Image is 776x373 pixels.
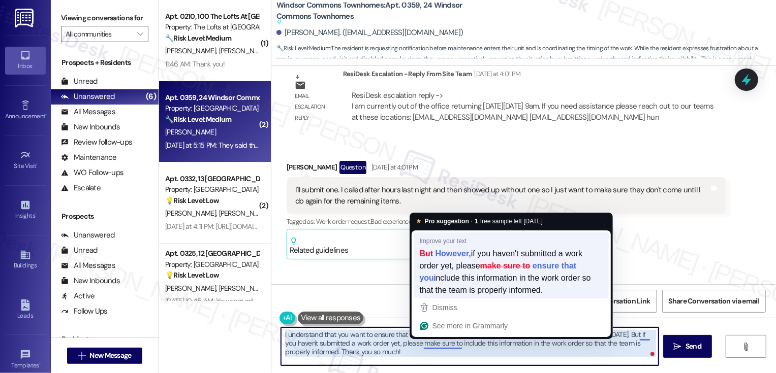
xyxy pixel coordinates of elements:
div: Apt. 0210, 100 The Lofts At [GEOGRAPHIC_DATA] [165,11,259,22]
label: Viewing conversations for [61,10,148,26]
div: WO Follow-ups [61,167,123,178]
div: Unread [61,76,98,87]
button: Share Conversation via email [662,290,766,313]
span: Get Conversation Link [580,296,650,307]
div: [DATE] at 4:01 PM [369,162,418,173]
div: I'll submit one. I called after hours last night and then showed up without one so I just want to... [295,185,709,207]
img: ResiDesk Logo [15,9,36,27]
strong: 🔧 Risk Level: Medium [165,115,231,124]
strong: 🔧 Risk Level: Medium [276,44,330,52]
div: Apt. 0359, 24 Windsor Commons Townhomes [165,92,259,103]
div: [PERSON_NAME] [287,161,726,177]
input: All communities [66,26,132,42]
strong: 🔧 Risk Level: Medium [165,33,231,43]
a: Leads [5,296,46,324]
div: All Messages [61,107,115,117]
a: Insights • [5,196,46,224]
div: Tagged as: [287,214,726,229]
div: 11:46 AM: Thank you! [165,59,225,69]
span: • [37,161,38,168]
span: Work order request , [316,217,371,226]
a: Site Visit • [5,147,46,174]
span: • [35,211,37,218]
div: Related guidelines [290,237,349,256]
div: Prospects [51,211,159,222]
div: New Inbounds [61,276,120,286]
span: [PERSON_NAME] [219,209,269,218]
div: Property: The Lofts at [GEOGRAPHIC_DATA] [165,22,259,32]
span: • [39,360,41,367]
div: Review follow-ups [61,137,132,148]
div: Escalate [61,183,101,193]
span: New Message [89,350,131,361]
i:  [78,352,85,360]
span: • [45,111,47,118]
i:  [137,30,143,38]
a: Buildings [5,246,46,274]
i:  [742,343,750,351]
strong: 💡 Risk Level: Low [165,270,219,280]
span: Share Conversation via email [669,296,759,307]
textarea: To enrich screen reader interactions, please activate Accessibility in Grammarly extension settings [281,327,659,365]
span: [PERSON_NAME] [165,284,219,293]
span: [PERSON_NAME] [219,284,269,293]
div: (6) [143,89,159,105]
div: [DATE] at 4:11 PM: [URL][DOMAIN_NAME] [165,222,282,231]
span: : The resident is requesting notification before maintenance enters their unit and is coordinatin... [276,43,776,76]
div: Maintenance [61,152,117,163]
span: [PERSON_NAME] [165,127,216,137]
div: ResiDesk Escalation - Reply From Site Team [343,69,726,83]
div: Property: [GEOGRAPHIC_DATA] Townhomes [165,259,259,270]
i:  [674,343,681,351]
div: New Inbounds [61,122,120,132]
button: Get Conversation Link [573,290,657,313]
div: [DATE] 10:45 AM: You want adults to do that too??? [165,296,315,306]
div: Residents [51,334,159,345]
button: Send [663,335,712,358]
div: All Messages [61,260,115,271]
div: Unanswered [61,230,115,241]
div: [DATE] at 4:01 PM [472,69,521,79]
div: Property: [GEOGRAPHIC_DATA] Townhomes [165,103,259,114]
a: Inbox [5,47,46,74]
span: Bad experience [370,217,412,226]
div: Email escalation reply [295,91,334,123]
div: Property: [GEOGRAPHIC_DATA] Townhomes [165,184,259,195]
div: Question [339,161,366,174]
span: [PERSON_NAME] [165,209,219,218]
div: Apt. 0325, 12 [GEOGRAPHIC_DATA] Townhomes [165,248,259,259]
span: [PERSON_NAME] [219,46,269,55]
div: ResiDesk escalation reply -> I am currently out of the office returning [DATE][DATE] 9am. If you ... [352,90,713,122]
div: [PERSON_NAME]. ([EMAIL_ADDRESS][DOMAIN_NAME]) [276,27,463,38]
strong: 💡 Risk Level: Low [165,196,219,205]
div: Prospects + Residents [51,57,159,68]
div: Follow Ups [61,306,108,317]
button: New Message [67,348,142,364]
span: Send [686,341,701,352]
div: Unread [61,245,98,256]
div: Apt. 0332, 13 [GEOGRAPHIC_DATA] Townhomes [165,174,259,184]
span: [PERSON_NAME] [165,46,219,55]
div: Unanswered [61,91,115,102]
div: Active [61,291,95,301]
